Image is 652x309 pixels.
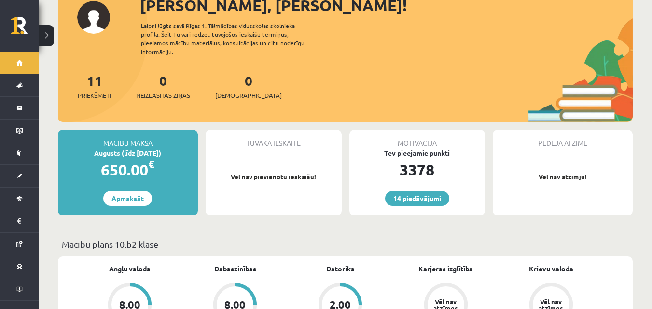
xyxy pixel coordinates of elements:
[529,264,573,274] a: Krievu valoda
[326,264,355,274] a: Datorika
[206,130,342,148] div: Tuvākā ieskaite
[215,72,282,100] a: 0[DEMOGRAPHIC_DATA]
[418,264,473,274] a: Karjeras izglītība
[498,172,628,182] p: Vēl nav atzīmju!
[58,130,198,148] div: Mācību maksa
[103,191,152,206] a: Apmaksāt
[210,172,337,182] p: Vēl nav pievienotu ieskaišu!
[109,264,151,274] a: Angļu valoda
[349,158,486,181] div: 3378
[136,72,190,100] a: 0Neizlasītās ziņas
[349,148,486,158] div: Tev pieejamie punkti
[349,130,486,148] div: Motivācija
[215,91,282,100] span: [DEMOGRAPHIC_DATA]
[58,158,198,181] div: 650.00
[78,91,111,100] span: Priekšmeti
[62,238,629,251] p: Mācību plāns 10.b2 klase
[385,191,449,206] a: 14 piedāvājumi
[136,91,190,100] span: Neizlasītās ziņas
[493,130,633,148] div: Pēdējā atzīme
[78,72,111,100] a: 11Priekšmeti
[148,157,154,171] span: €
[141,21,321,56] div: Laipni lūgts savā Rīgas 1. Tālmācības vidusskolas skolnieka profilā. Šeit Tu vari redzēt tuvojošo...
[11,17,39,41] a: Rīgas 1. Tālmācības vidusskola
[58,148,198,158] div: Augusts (līdz [DATE])
[214,264,256,274] a: Dabaszinības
